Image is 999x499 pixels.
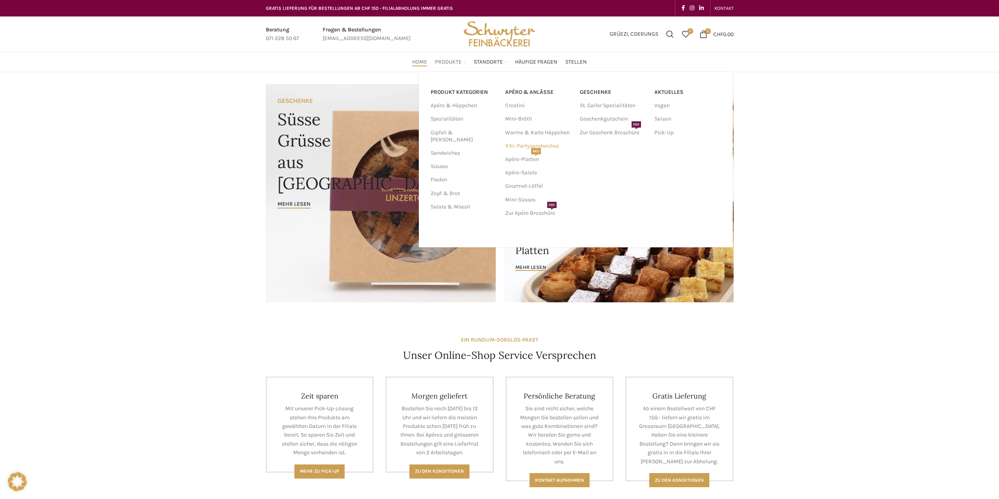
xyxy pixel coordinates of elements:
a: Standorte [474,54,507,70]
h4: Zeit sparen [279,391,361,400]
a: KONTAKT [714,0,734,16]
a: Geschenke [580,86,647,99]
div: Secondary navigation [710,0,738,16]
div: Meine Wunschliste [678,26,694,42]
a: Infobox link [266,26,299,43]
a: Vegan [654,99,721,112]
a: Saison [654,112,721,126]
a: Linkedin social link [697,3,706,14]
p: Mit unserer Pick-Up-Lösung stehen Ihre Produkte am gewählten Datum in der Filiale bereit. So spar... [279,404,361,457]
a: St. Galler Spezialitäten [580,99,647,112]
span: Mehr zu Pick-Up [300,468,339,474]
a: Produkte [435,54,466,70]
a: Sandwiches [431,146,496,160]
p: Sie sind nicht sicher, welche Mengen Sie bestellen sollen und was gute Kombinationen sind? Wir be... [519,404,601,466]
a: Kontakt aufnehmen [530,473,590,487]
a: Apéro-PlattenNEU [505,153,572,166]
a: Home [412,54,427,70]
a: Crostini [505,99,572,112]
a: Fladen [431,173,496,186]
img: Bäckerei Schwyter [461,16,538,52]
span: Zu den konditionen [655,477,704,483]
span: Zu den Konditionen [415,468,464,474]
a: Grüezi, cderungs [606,26,662,42]
a: Apéro & Häppchen [431,99,496,112]
a: Mehr zu Pick-Up [294,464,345,479]
a: Banner link [266,84,496,302]
a: Gourmet-Löffel [505,179,572,193]
a: APÉRO & ANLÄSSE [505,86,572,99]
a: Site logo [461,30,538,37]
span: Stellen [565,58,587,66]
a: 0 [678,26,694,42]
a: Spezialitäten [431,112,496,126]
span: PDF [632,121,641,128]
span: GRATIS LIEFERUNG FÜR BESTELLUNGEN AB CHF 150 - FILIALABHOLUNG IMMER GRATIS [266,5,453,11]
span: Kontakt aufnehmen [535,477,584,483]
strong: EIN RUNDUM-SORGLOS-PAKET [461,336,538,343]
a: Pick-Up [654,126,721,139]
a: Warme & Kalte Häppchen [505,126,572,139]
span: Produkte [435,58,462,66]
h4: Morgen geliefert [398,391,481,400]
a: Mini-Brötli [505,112,572,126]
span: Grüezi, cderungs [610,31,658,37]
a: Zur Apéro BroschürePDF [505,207,572,220]
p: Ab einem Bestellwert von CHF 150.- liefern wir gratis im Grossraum [GEOGRAPHIC_DATA]. Haben Sie e... [638,404,721,466]
a: Zu den Konditionen [409,464,469,479]
a: Zur Geschenk BroschürePDF [580,126,647,139]
bdi: 0.00 [713,31,734,37]
a: Zu den konditionen [649,473,709,487]
span: PDF [547,202,557,208]
a: Zopf & Brot [431,187,496,200]
span: NEU [531,148,541,154]
a: Süsses [431,160,496,173]
a: Mini-Süsses [505,193,572,207]
a: Häufige Fragen [515,54,557,70]
a: Geschenkgutschein [580,112,647,126]
a: XXL-Partysandwiches [505,139,572,153]
span: Standorte [474,58,503,66]
a: Salate & Müesli [431,200,496,214]
h4: Unser Online-Shop Service Versprechen [403,348,596,362]
a: Instagram social link [687,3,697,14]
div: Main navigation [262,54,738,70]
a: Facebook social link [679,3,687,14]
span: CHF [713,31,723,37]
span: 0 [705,28,711,34]
a: Gipfeli & [PERSON_NAME] [431,126,496,146]
h4: Gratis Lieferung [638,391,721,400]
a: PRODUKT KATEGORIEN [431,86,496,99]
a: Suchen [662,26,678,42]
span: Home [412,58,427,66]
a: Banner link [504,193,734,302]
a: Apéro-Salate [505,166,572,179]
h4: Persönliche Beratung [519,391,601,400]
a: Stellen [565,54,587,70]
a: Aktuelles [654,86,721,99]
span: 0 [687,28,693,34]
span: KONTAKT [714,5,734,11]
p: Bestellen Sie noch [DATE] bis 12 Uhr und wir liefern die meisten Produkte schon [DATE] früh zu Ih... [398,404,481,457]
a: 0 CHF0.00 [696,26,738,42]
span: Häufige Fragen [515,58,557,66]
a: Infobox link [323,26,411,43]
